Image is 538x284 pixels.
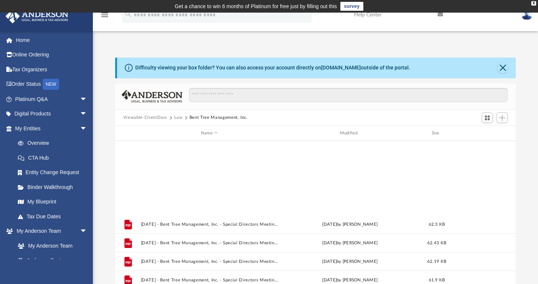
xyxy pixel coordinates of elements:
[10,180,98,195] a: Binder Walkthrough
[140,241,278,245] button: [DATE] - Bent Tree Management, Inc .- Special Directors Meeting.pdf
[281,130,418,137] div: Modified
[43,79,59,90] div: NEW
[140,222,278,227] button: [DATE] - Bent Tree Management, Inc. - Special Directors Meeting.pdf
[80,92,95,107] span: arrow_drop_down
[123,114,167,121] button: Viewable-ClientDocs
[521,9,532,20] img: User Pic
[5,92,98,107] a: Platinum Q&Aarrow_drop_down
[281,221,419,228] div: [DATE] by [PERSON_NAME]
[498,63,508,73] button: Close
[427,241,446,245] span: 62.43 KB
[428,222,445,226] span: 62.3 KB
[175,2,337,11] div: Get a chance to win 6 months of Platinum for free just by filling out this
[189,88,508,102] input: Search files and folders
[174,114,183,121] button: Law
[140,130,278,137] div: Name
[428,278,445,282] span: 61.9 KB
[80,107,95,122] span: arrow_drop_down
[135,64,410,72] div: Difficulty viewing your box folder? You can also access your account directly on outside of the p...
[10,238,91,253] a: My Anderson Team
[5,107,98,121] a: Digital Productsarrow_drop_down
[80,121,95,136] span: arrow_drop_down
[140,278,278,283] button: [DATE] - Bent Tree Management, Inc. - Special Directors Meeting.pdf
[281,277,419,284] div: [DATE] by [PERSON_NAME]
[3,9,71,23] img: Anderson Advisors Platinum Portal
[10,136,98,151] a: Overview
[321,65,361,71] a: [DOMAIN_NAME]
[10,253,95,268] a: Anderson System
[5,224,95,239] a: My Anderson Teamarrow_drop_down
[422,130,451,137] div: Size
[124,10,132,18] i: search
[281,258,419,265] div: [DATE] by [PERSON_NAME]
[140,259,278,264] button: [DATE] - Bent Tree Management, Inc. - Special Directors Meeting.pdf
[340,2,363,11] a: survey
[531,1,536,6] div: close
[10,165,98,180] a: Entity Change Request
[189,114,248,121] button: Bent Tree Management, Inc.
[100,14,109,19] a: menu
[5,33,98,48] a: Home
[5,77,98,92] a: Order StatusNEW
[10,209,98,224] a: Tax Due Dates
[482,112,493,123] button: Switch to Grid View
[10,150,98,165] a: CTA Hub
[497,112,508,123] button: Add
[10,195,95,209] a: My Blueprint
[5,62,98,77] a: Tax Organizers
[119,130,137,137] div: id
[455,130,507,137] div: id
[5,121,98,136] a: My Entitiesarrow_drop_down
[427,259,446,264] span: 62.19 KB
[5,48,98,62] a: Online Ordering
[281,240,419,247] div: [DATE] by [PERSON_NAME]
[80,224,95,239] span: arrow_drop_down
[100,10,109,19] i: menu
